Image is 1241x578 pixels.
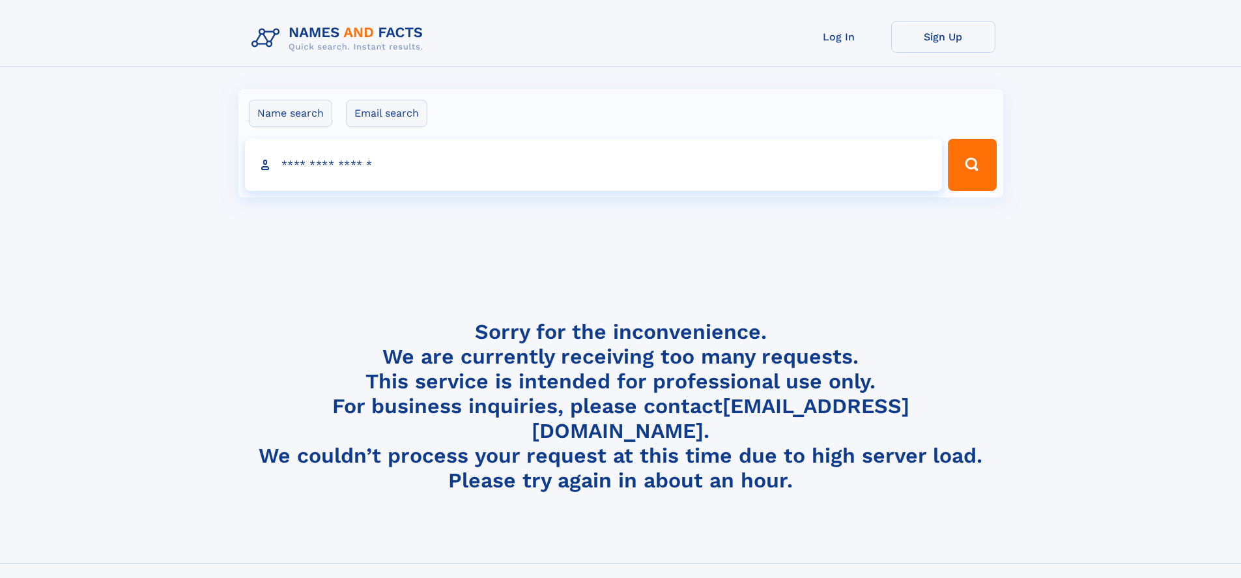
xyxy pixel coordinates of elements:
[246,21,434,56] img: Logo Names and Facts
[249,100,332,127] label: Name search
[891,21,995,53] a: Sign Up
[246,319,995,493] h4: Sorry for the inconvenience. We are currently receiving too many requests. This service is intend...
[532,394,909,443] a: [EMAIL_ADDRESS][DOMAIN_NAME]
[787,21,891,53] a: Log In
[245,139,943,191] input: search input
[948,139,996,191] button: Search Button
[346,100,427,127] label: Email search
